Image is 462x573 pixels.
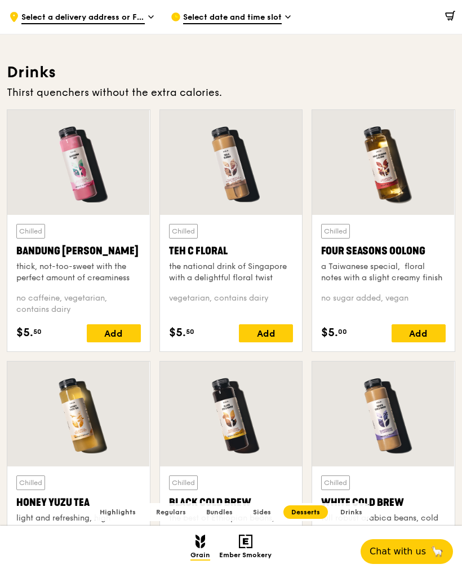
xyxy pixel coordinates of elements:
[321,293,446,315] div: no sugar added, vegan
[16,293,141,315] div: no caffeine, vegetarian, contains dairy
[186,327,194,336] span: 50
[321,243,446,259] div: Four Seasons Oolong
[87,324,141,342] div: Add
[321,475,350,490] div: Chilled
[370,545,426,558] span: Chat with us
[16,224,45,239] div: Chilled
[16,495,141,510] div: Honey Yuzu Tea
[338,327,347,336] span: 00
[7,62,455,82] h3: Drinks
[169,324,186,341] span: $5.
[169,224,198,239] div: Chilled
[33,327,42,336] span: 50
[430,545,444,558] span: 🦙
[321,224,350,239] div: Chilled
[169,261,294,284] div: the national drink of Singapore with a delightful floral twist
[321,495,446,510] div: White Cold Brew
[169,475,198,490] div: Chilled
[196,535,205,548] img: Grain mobile logo
[16,475,45,490] div: Chilled
[21,12,145,24] span: Select a delivery address or Food Point
[169,495,294,510] div: Black Cold Brew
[16,261,141,284] div: thick, not-too-sweet with the perfect amount of creaminess
[321,324,338,341] span: $5.
[321,261,446,284] div: a Taiwanese special, floral notes with a slight creamy finish
[169,243,294,259] div: Teh C Floral
[16,324,33,341] span: $5.
[169,293,294,315] div: vegetarian, contains dairy
[361,539,453,564] button: Chat with us🦙
[392,324,446,342] div: Add
[239,324,293,342] div: Add
[190,551,210,561] span: Grain
[16,243,141,259] div: Bandung [PERSON_NAME]
[7,85,455,100] div: Thirst quenchers without the extra calories.
[219,551,272,561] span: Ember Smokery
[239,535,252,548] img: Ember Smokery mobile logo
[183,12,282,24] span: Select date and time slot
